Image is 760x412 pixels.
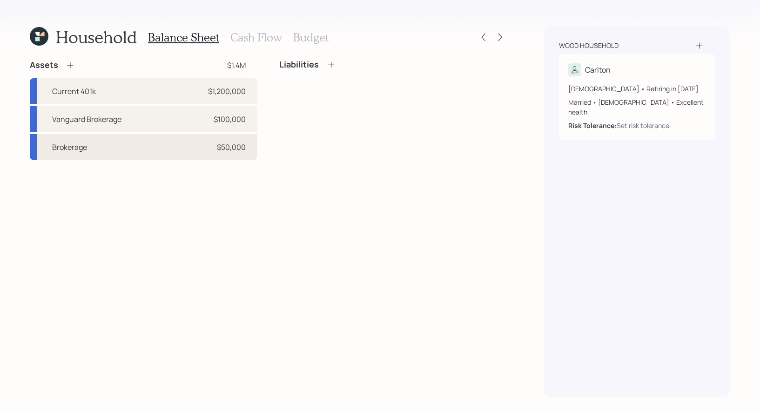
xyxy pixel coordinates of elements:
h3: Balance Sheet [148,31,219,44]
div: $1,200,000 [208,86,246,97]
div: Vanguard Brokerage [52,114,121,125]
div: [DEMOGRAPHIC_DATA] • Retiring in [DATE] [568,84,706,94]
div: $1.4M [228,60,246,71]
h4: Liabilities [280,60,319,70]
div: Married • [DEMOGRAPHIC_DATA] • Excellent health [568,97,706,117]
div: Wood household [559,41,619,50]
h3: Budget [293,31,329,44]
h1: Household [56,27,137,47]
div: Brokerage [52,142,87,153]
b: Risk Tolerance: [568,121,617,130]
div: Carlton [585,64,611,75]
div: $50,000 [217,142,246,153]
div: Current 401k [52,86,96,97]
h3: Cash Flow [230,31,282,44]
div: $100,000 [214,114,246,125]
div: Set risk tolerance [617,121,669,130]
h4: Assets [30,60,58,70]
